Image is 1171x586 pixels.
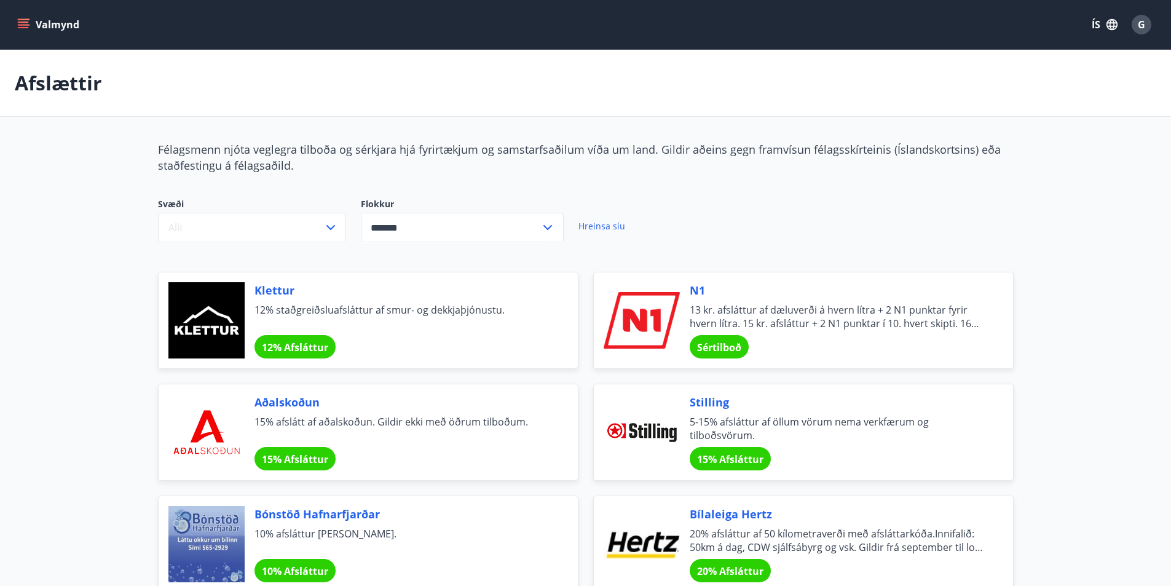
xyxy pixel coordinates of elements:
span: 20% Afsláttur [697,564,763,578]
span: 15% afslátt af aðalskoðun. Gildir ekki með öðrum tilboðum. [254,415,548,442]
span: 5-15% afsláttur af öllum vörum nema verkfærum og tilboðsvörum. [690,415,984,442]
span: Bónstöð Hafnarfjarðar [254,506,548,522]
button: G [1127,10,1156,39]
span: G [1138,18,1145,31]
span: 12% staðgreiðsluafsláttur af smur- og dekkjaþjónustu. [254,303,548,330]
span: 12% Afsláttur [262,341,328,354]
span: 10% Afsláttur [262,564,328,578]
button: Allt [158,213,346,242]
span: 13 kr. afsláttur af dæluverði á hvern lítra + 2 N1 punktar fyrir hvern lítra. 15 kr. afsláttur + ... [690,303,984,330]
span: Stilling [690,394,984,410]
span: Félagsmenn njóta veglegra tilboða og sérkjara hjá fyrirtækjum og samstarfsaðilum víða um land. Gi... [158,142,1001,173]
span: Bílaleiga Hertz [690,506,984,522]
span: Svæði [158,198,346,213]
span: 15% Afsláttur [262,453,328,466]
label: Flokkur [361,198,564,210]
button: ÍS [1085,14,1124,36]
span: Klettur [254,282,548,298]
span: Aðalskoðun [254,394,548,410]
span: 10% afsláttur [PERSON_NAME]. [254,527,548,554]
span: N1 [690,282,984,298]
span: 20% afsláttur af 50 kílometraverði með afsláttarkóða.Innifalið: 50km á dag, CDW sjálfsábyrg og vs... [690,527,984,554]
button: menu [15,14,84,36]
span: 15% Afsláttur [697,453,763,466]
span: Sértilboð [697,341,741,354]
span: Allt [168,221,183,234]
p: Afslættir [15,69,102,97]
a: Hreinsa síu [578,213,625,240]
